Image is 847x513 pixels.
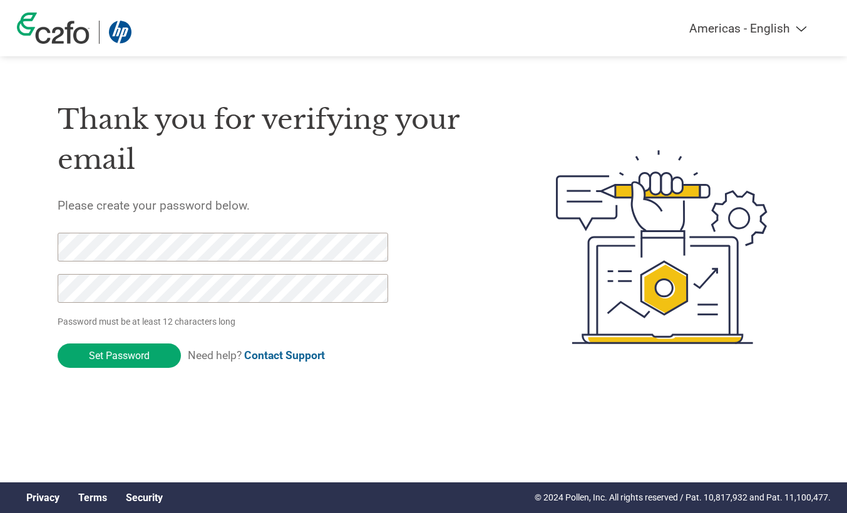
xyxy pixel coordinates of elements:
input: Set Password [58,343,181,368]
a: Contact Support [244,349,325,362]
a: Security [126,492,163,504]
p: © 2024 Pollen, Inc. All rights reserved / Pat. 10,817,932 and Pat. 11,100,477. [535,491,831,504]
img: create-password [533,81,790,413]
h1: Thank you for verifying your email [58,99,497,180]
a: Privacy [26,492,59,504]
p: Password must be at least 12 characters long [58,315,392,328]
h5: Please create your password below. [58,198,497,213]
a: Terms [78,492,107,504]
img: c2fo logo [17,13,90,44]
img: HP [109,21,131,44]
span: Need help? [188,349,325,362]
